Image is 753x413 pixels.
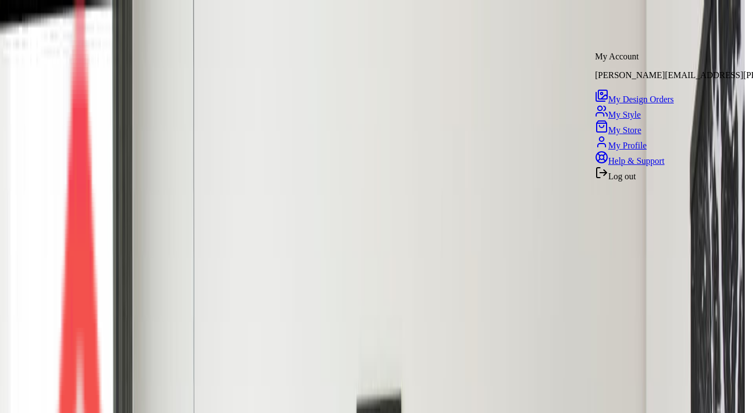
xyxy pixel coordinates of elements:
span: Help & Support [608,156,664,166]
span: My Store [608,125,641,135]
span: My Profile [608,141,647,150]
span: Log out [608,172,636,181]
span: My Style [608,110,641,119]
span: My Design Orders [608,95,674,104]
